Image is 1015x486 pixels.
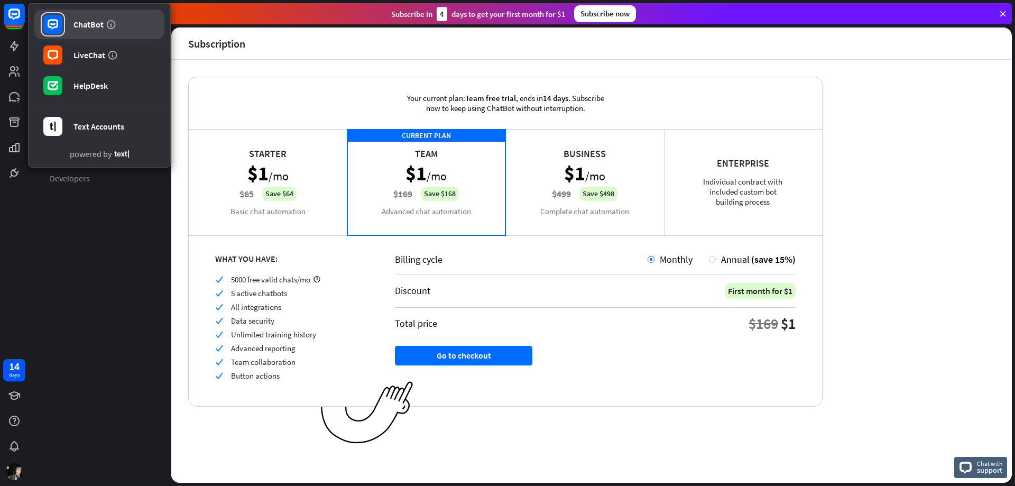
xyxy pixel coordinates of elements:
i: check [215,358,223,366]
img: ec979a0a656117aaf919.png [321,381,413,444]
span: Data security [231,316,274,326]
div: Subscribe in days to get your first month for $1 [391,7,566,21]
div: WHAT YOU HAVE: [215,253,368,264]
div: Discount [395,285,430,297]
span: Annual [721,253,750,265]
a: Developers [43,170,156,187]
i: check [215,289,223,297]
i: check [215,372,223,380]
span: (save 15%) [751,253,796,265]
span: Chat with [977,459,1003,469]
div: 4 [437,7,447,21]
div: days [9,371,20,379]
div: Subscription [188,38,245,50]
span: Team free trial [465,93,516,103]
i: check [215,276,223,283]
a: 14 days [3,359,25,381]
div: Your current plan: , ends in . Subscribe now to keep using ChatBot without interruption. [392,77,619,129]
span: Button actions [231,371,280,381]
span: All integrations [231,302,281,312]
span: 14 days [543,93,568,103]
div: First month for $1 [725,283,796,299]
span: Monthly [660,253,693,265]
span: Advanced reporting [231,343,296,353]
button: Open LiveChat chat widget [8,4,40,36]
div: Billing cycle [395,253,648,265]
div: $169 [749,314,778,333]
i: check [215,303,223,311]
div: 14 [9,362,20,371]
i: check [215,331,223,338]
span: support [977,465,1003,475]
div: Total price [395,317,437,329]
div: $1 [781,314,796,333]
i: check [215,344,223,352]
span: Unlimited training history [231,329,316,340]
span: Team collaboration [231,357,296,367]
button: Go to checkout [395,346,532,365]
span: 5000 free valid chats/mo [231,274,310,285]
span: 5 active chatbots [231,288,287,298]
span: Developers [50,173,90,184]
div: Subscribe now [574,5,636,22]
i: check [215,317,223,325]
